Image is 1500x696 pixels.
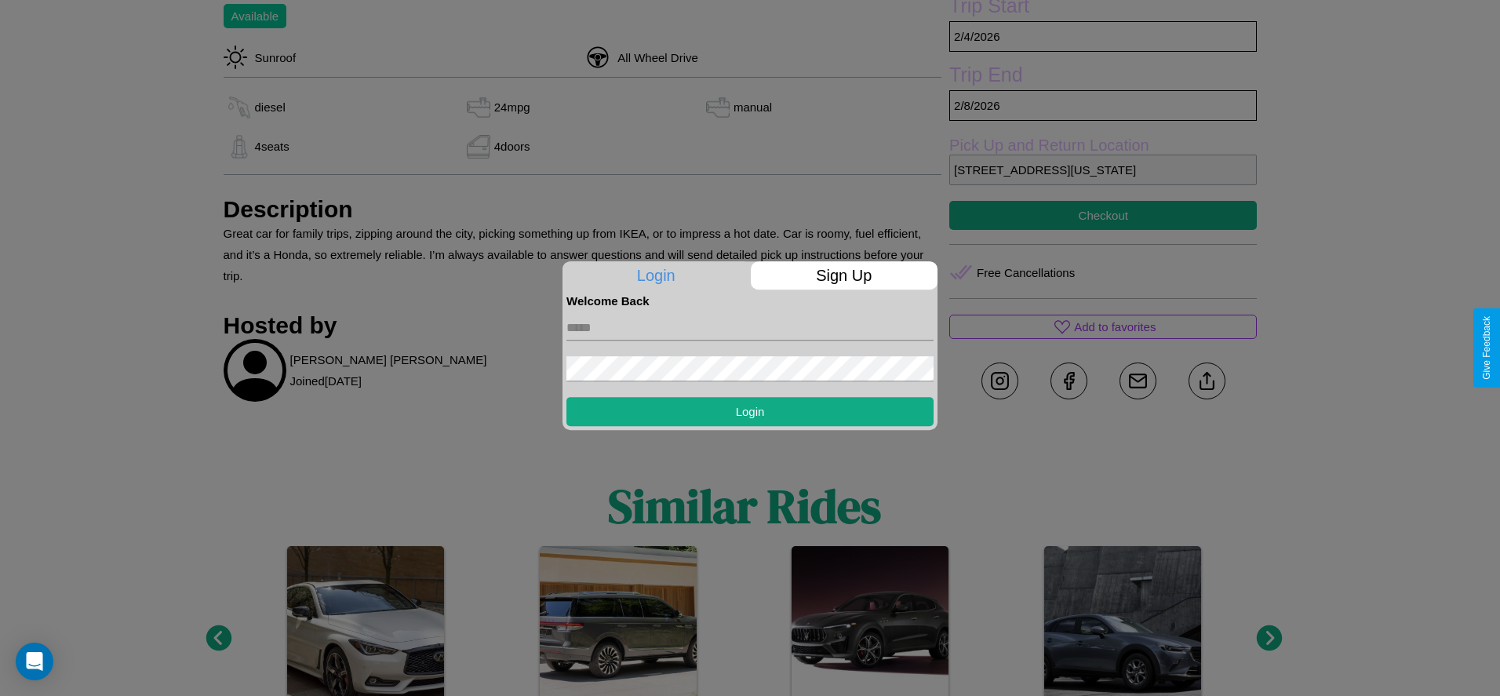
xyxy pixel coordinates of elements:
div: Open Intercom Messenger [16,643,53,680]
div: Give Feedback [1481,316,1492,380]
p: Sign Up [751,261,938,290]
p: Login [562,261,750,290]
h4: Welcome Back [566,294,934,308]
button: Login [566,397,934,426]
